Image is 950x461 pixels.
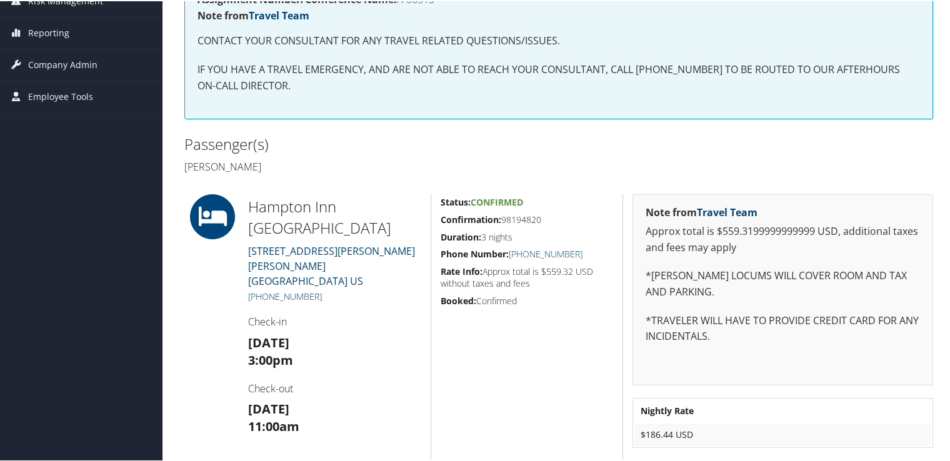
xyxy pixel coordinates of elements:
p: Approx total is $559.3199999999999 USD, additional taxes and fees may apply [646,222,920,254]
p: IF YOU HAVE A TRAVEL EMERGENCY, AND ARE NOT ABLE TO REACH YOUR CONSULTANT, CALL [PHONE_NUMBER] TO... [197,61,920,92]
th: Nightly Rate [634,399,931,421]
span: Confirmed [471,195,523,207]
a: Travel Team [249,7,309,21]
a: [PHONE_NUMBER] [509,247,582,259]
strong: Booked: [441,294,476,305]
h4: Check-in [248,314,421,327]
a: Travel Team [697,204,757,218]
strong: Note from [197,7,309,21]
h5: Approx total is $559.32 USD without taxes and fees [441,264,613,289]
h5: Confirmed [441,294,613,306]
strong: Note from [646,204,757,218]
span: Employee Tools [28,80,93,111]
p: *[PERSON_NAME] LOCUMS WILL COVER ROOM AND TAX AND PARKING. [646,267,920,299]
strong: Confirmation: [441,212,501,224]
h2: Passenger(s) [184,132,549,154]
strong: [DATE] [248,399,289,416]
span: Reporting [28,16,69,47]
strong: Status: [441,195,471,207]
strong: 11:00am [248,417,299,434]
h4: [PERSON_NAME] [184,159,549,172]
strong: Phone Number: [441,247,509,259]
p: *TRAVELER WILL HAVE TO PROVIDE CREDIT CARD FOR ANY INCIDENTALS. [646,312,920,344]
a: [PHONE_NUMBER] [248,289,322,301]
span: Company Admin [28,48,97,79]
strong: 3:00pm [248,350,293,367]
td: $186.44 USD [634,422,931,445]
h5: 3 nights [441,230,613,242]
strong: [DATE] [248,333,289,350]
h2: Hampton Inn [GEOGRAPHIC_DATA] [248,195,421,237]
p: CONTACT YOUR CONSULTANT FOR ANY TRAVEL RELATED QUESTIONS/ISSUES. [197,32,920,48]
h4: Check-out [248,380,421,394]
a: [STREET_ADDRESS][PERSON_NAME][PERSON_NAME][GEOGRAPHIC_DATA] US [248,243,415,287]
strong: Rate Info: [441,264,482,276]
strong: Duration: [441,230,481,242]
h5: 98194820 [441,212,613,225]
